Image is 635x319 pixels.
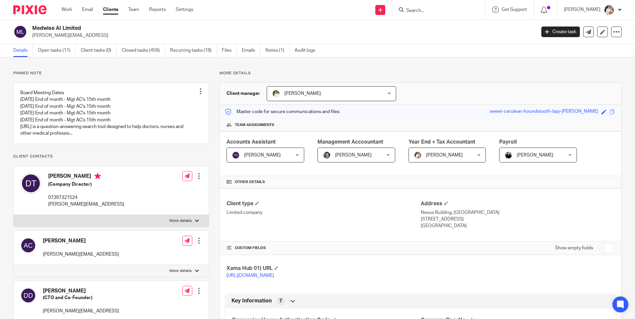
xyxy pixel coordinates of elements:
[235,122,274,128] span: Team assignments
[222,44,237,57] a: Files
[169,268,192,274] p: More details
[220,71,622,76] p: More details
[227,200,420,207] h4: Client type
[32,32,531,39] p: [PERSON_NAME][EMAIL_ADDRESS]
[421,200,615,207] h4: Address
[43,251,119,258] p: [PERSON_NAME][EMAIL_ADDRESS]
[335,153,372,158] span: [PERSON_NAME]
[295,44,320,57] a: Audit logs
[48,201,124,208] p: [PERSON_NAME][EMAIL_ADDRESS]
[227,139,276,145] span: Accounts Assistant
[227,90,260,97] h3: Client manager
[20,287,36,303] img: svg%3E
[279,298,282,304] span: 7
[13,154,209,159] p: Client contacts
[504,151,512,159] img: nicky-partington.jpg
[169,218,192,223] p: More details
[32,25,431,32] h2: Medwise AI Limited
[122,44,165,57] a: Closed tasks (459)
[61,6,72,13] a: Work
[38,44,76,57] a: Open tasks (11)
[517,153,553,158] span: [PERSON_NAME]
[490,108,598,116] div: sweet-cerulean-houndstooth-lazy-[PERSON_NAME]
[501,7,527,12] span: Get Support
[48,194,124,201] p: 07397321524
[235,179,265,185] span: Other details
[20,237,36,253] img: svg%3E
[421,209,615,216] p: Nexus Building, [GEOGRAPHIC_DATA]
[426,153,463,158] span: [PERSON_NAME]
[421,216,615,223] p: [STREET_ADDRESS]
[82,6,93,13] a: Email
[242,44,260,57] a: Emails
[13,44,33,57] a: Details
[20,173,42,194] img: svg%3E
[227,265,420,272] h4: Xama Hub 01) URL
[13,5,46,14] img: Pixie
[170,44,217,57] a: Recurring tasks (18)
[323,151,331,159] img: 1530183611242%20(1).jpg
[227,245,420,251] h4: CUSTOM FIELDS
[43,294,119,301] h5: (CTO and Co-Founder)
[94,173,101,179] i: Primary
[541,27,580,37] a: Create task
[232,151,240,159] img: svg%3E
[176,6,193,13] a: Settings
[564,6,600,13] p: [PERSON_NAME]
[604,5,614,15] img: Kayleigh%20Henson.jpeg
[231,297,272,304] span: Key Information
[499,139,517,145] span: Payroll
[244,153,281,158] span: [PERSON_NAME]
[408,139,475,145] span: Year End + Tax Accountant
[421,223,615,229] p: [GEOGRAPHIC_DATA]
[414,151,422,159] img: Kayleigh%20Henson.jpeg
[227,209,420,216] p: Limited company
[13,71,209,76] p: Pinned note
[265,44,290,57] a: Notes (1)
[43,237,119,244] h4: [PERSON_NAME]
[13,25,27,39] img: svg%3E
[103,6,118,13] a: Clients
[406,8,465,14] input: Search
[149,6,166,13] a: Reports
[48,173,124,181] h4: [PERSON_NAME]
[48,181,124,188] h5: (Company Director)
[284,91,321,96] span: [PERSON_NAME]
[43,287,119,294] h4: [PERSON_NAME]
[317,139,383,145] span: Management Acccountant
[227,273,274,278] a: [URL][DOMAIN_NAME]
[272,90,280,97] img: sarah-royle.jpg
[128,6,139,13] a: Team
[225,108,339,115] p: Master code for secure communications and files
[43,308,119,314] p: [PERSON_NAME][EMAIL_ADDRESS]
[555,245,593,251] label: Show empty fields
[81,44,117,57] a: Client tasks (0)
